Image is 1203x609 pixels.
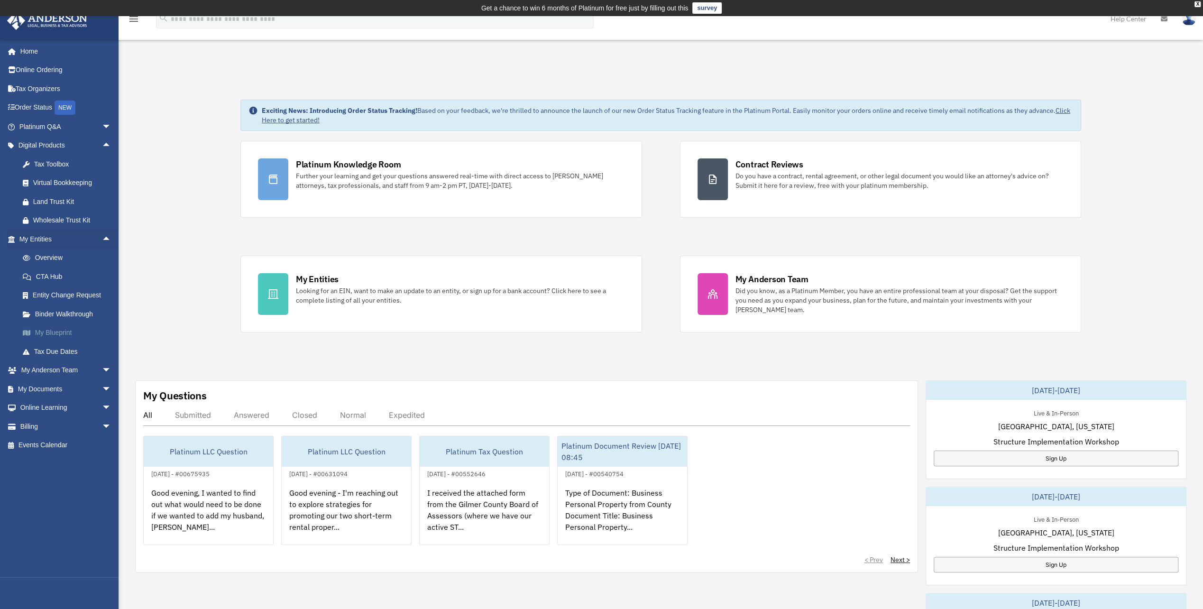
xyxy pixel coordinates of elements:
[7,136,126,155] a: Digital Productsarrow_drop_up
[926,381,1186,400] div: [DATE]-[DATE]
[13,323,126,342] a: My Blueprint
[143,410,152,420] div: All
[282,480,411,554] div: Good evening - I'm reaching out to explore strategies for promoting our two short-term rental pro...
[7,230,126,249] a: My Entitiesarrow_drop_up
[282,436,411,467] div: Platinum LLC Question
[102,379,121,399] span: arrow_drop_down
[240,141,642,218] a: Platinum Knowledge Room Further your learning and get your questions answered real-time with dire...
[102,230,121,249] span: arrow_drop_up
[7,417,126,436] a: Billingarrow_drop_down
[175,410,211,420] div: Submitted
[1194,1,1201,7] div: close
[13,155,126,174] a: Tax Toolbox
[692,2,722,14] a: survey
[680,256,1082,332] a: My Anderson Team Did you know, as a Platinum Member, you have an entire professional team at your...
[33,177,114,189] div: Virtual Bookkeeping
[419,436,550,545] a: Platinum Tax Question[DATE] - #00552646I received the attached form from the Gilmer County Board ...
[296,171,624,190] div: Further your learning and get your questions answered real-time with direct access to [PERSON_NAM...
[735,158,803,170] div: Contract Reviews
[33,158,114,170] div: Tax Toolbox
[144,436,273,467] div: Platinum LLC Question
[993,542,1119,554] span: Structure Implementation Workshop
[926,487,1186,506] div: [DATE]-[DATE]
[891,555,910,564] a: Next >
[102,136,121,156] span: arrow_drop_up
[998,527,1114,538] span: [GEOGRAPHIC_DATA], [US_STATE]
[7,117,126,136] a: Platinum Q&Aarrow_drop_down
[33,196,114,208] div: Land Trust Kit
[33,214,114,226] div: Wholesale Trust Kit
[7,42,121,61] a: Home
[13,286,126,305] a: Entity Change Request
[1026,514,1086,524] div: Live & In-Person
[143,436,274,545] a: Platinum LLC Question[DATE] - #00675935Good evening, I wanted to find out what would need to be d...
[144,480,273,554] div: Good evening, I wanted to find out what would need to be done if we wanted to add my husband, [PE...
[998,421,1114,432] span: [GEOGRAPHIC_DATA], [US_STATE]
[13,249,126,268] a: Overview
[389,410,425,420] div: Expedited
[7,361,126,380] a: My Anderson Teamarrow_drop_down
[296,158,401,170] div: Platinum Knowledge Room
[13,211,126,230] a: Wholesale Trust Kit
[420,480,549,554] div: I received the attached form from the Gilmer County Board of Assessors (where we have our active ...
[296,286,624,305] div: Looking for an EIN, want to make an update to an entity, or sign up for a bank account? Click her...
[13,192,126,211] a: Land Trust Kit
[102,361,121,380] span: arrow_drop_down
[420,468,493,478] div: [DATE] - #00552646
[144,468,217,478] div: [DATE] - #00675935
[7,379,126,398] a: My Documentsarrow_drop_down
[7,398,126,417] a: Online Learningarrow_drop_down
[13,304,126,323] a: Binder Walkthrough
[262,106,1070,124] a: Click Here to get started!
[262,106,417,115] strong: Exciting News: Introducing Order Status Tracking!
[558,468,631,478] div: [DATE] - #00540754
[234,410,269,420] div: Answered
[420,436,549,467] div: Platinum Tax Question
[993,436,1119,447] span: Structure Implementation Workshop
[102,117,121,137] span: arrow_drop_down
[680,141,1082,218] a: Contract Reviews Do you have a contract, rental agreement, or other legal document you would like...
[281,436,412,545] a: Platinum LLC Question[DATE] - #00631094Good evening - I'm reaching out to explore strategies for ...
[55,101,75,115] div: NEW
[292,410,317,420] div: Closed
[13,267,126,286] a: CTA Hub
[735,273,808,285] div: My Anderson Team
[296,273,339,285] div: My Entities
[934,557,1178,572] a: Sign Up
[262,106,1074,125] div: Based on your feedback, we're thrilled to announce the launch of our new Order Status Tracking fe...
[340,410,366,420] div: Normal
[558,436,687,467] div: Platinum Document Review [DATE] 08:45
[735,171,1064,190] div: Do you have a contract, rental agreement, or other legal document you would like an attorney's ad...
[1182,12,1196,26] img: User Pic
[240,256,642,332] a: My Entities Looking for an EIN, want to make an update to an entity, or sign up for a bank accoun...
[7,436,126,455] a: Events Calendar
[102,398,121,418] span: arrow_drop_down
[7,98,126,118] a: Order StatusNEW
[1026,407,1086,417] div: Live & In-Person
[13,174,126,193] a: Virtual Bookkeeping
[4,11,90,30] img: Anderson Advisors Platinum Portal
[934,451,1178,466] a: Sign Up
[7,61,126,80] a: Online Ordering
[558,480,687,554] div: Type of Document: Business Personal Property from County Document Title: Business Personal Proper...
[102,417,121,436] span: arrow_drop_down
[735,286,1064,314] div: Did you know, as a Platinum Member, you have an entire professional team at your disposal? Get th...
[481,2,689,14] div: Get a chance to win 6 months of Platinum for free just by filling out this
[282,468,355,478] div: [DATE] - #00631094
[13,342,126,361] a: Tax Due Dates
[158,13,169,23] i: search
[128,17,139,25] a: menu
[7,79,126,98] a: Tax Organizers
[143,388,207,403] div: My Questions
[557,436,688,545] a: Platinum Document Review [DATE] 08:45[DATE] - #00540754Type of Document: Business Personal Proper...
[128,13,139,25] i: menu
